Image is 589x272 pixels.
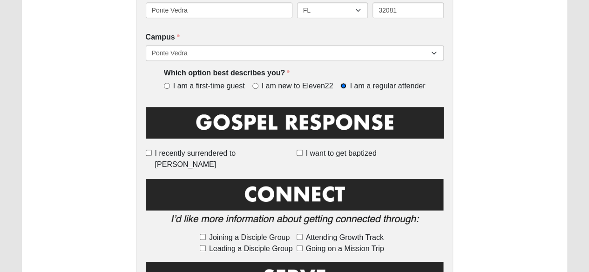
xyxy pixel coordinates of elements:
[146,150,152,156] input: I recently surrendered to [PERSON_NAME]
[297,245,303,251] input: Going on a Mission Trip
[146,32,180,43] label: Campus
[297,234,303,240] input: Attending Growth Track
[372,2,444,18] input: Zip
[146,105,444,146] img: GospelResponseBLK.png
[306,148,377,159] span: I want to get baptized
[164,68,290,79] label: Which option best describes you?
[340,83,346,89] input: I am a regular attender
[173,81,245,92] span: I am a first-time guest
[146,2,292,18] input: City
[164,83,170,89] input: I am a first-time guest
[252,83,258,89] input: I am new to Eleven22
[262,81,333,92] span: I am new to Eleven22
[200,234,206,240] input: Joining a Disciple Group
[209,232,290,243] span: Joining a Disciple Group
[306,232,384,243] span: Attending Growth Track
[155,148,293,170] span: I recently surrendered to [PERSON_NAME]
[297,150,303,156] input: I want to get baptized
[209,243,293,254] span: Leading a Disciple Group
[200,245,206,251] input: Leading a Disciple Group
[146,177,444,231] img: Connect.png
[306,243,384,254] span: Going on a Mission Trip
[350,81,425,92] span: I am a regular attender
